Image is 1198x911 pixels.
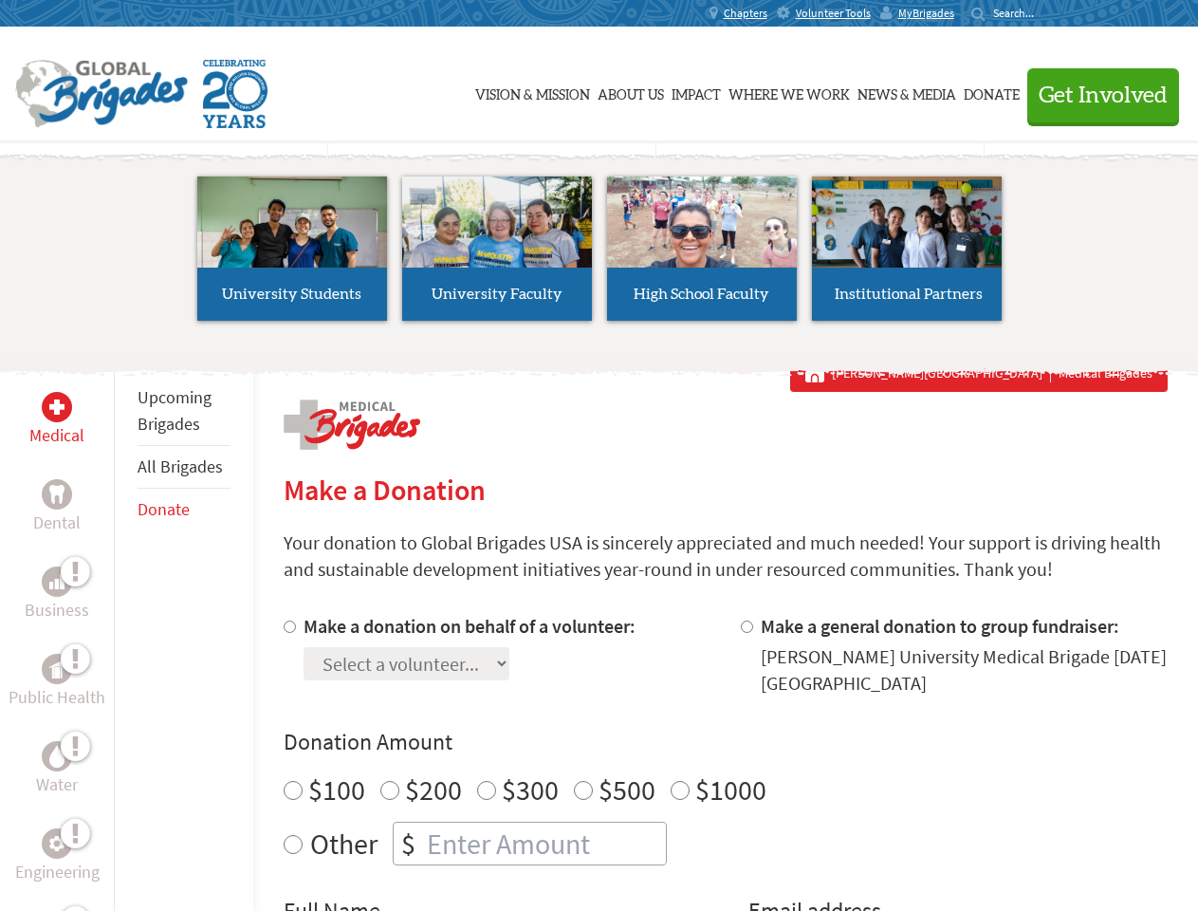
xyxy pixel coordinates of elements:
[812,177,1002,321] a: Institutional Partners
[49,485,65,503] img: Dental
[672,45,721,139] a: Impact
[36,772,78,798] p: Water
[138,377,230,446] li: Upcoming Brigades
[42,479,72,510] div: Dental
[812,177,1002,303] img: menu_brigades_submenu_4.jpg
[796,6,871,21] span: Volunteer Tools
[197,177,387,303] img: menu_brigades_submenu_1.jpg
[724,6,767,21] span: Chapters
[9,654,105,711] a: Public HealthPublic Health
[42,741,72,772] div: Water
[15,859,100,885] p: Engineering
[728,45,850,139] a: Where We Work
[964,45,1020,139] a: Donate
[33,479,81,536] a: DentalDental
[607,177,797,321] a: High School Faculty
[284,400,420,450] img: logo-medical.png
[394,823,423,865] div: $
[25,597,89,623] p: Business
[33,510,81,536] p: Dental
[308,772,365,808] label: $100
[15,828,100,885] a: EngineeringEngineering
[598,45,664,139] a: About Us
[857,45,956,139] a: News & Media
[138,498,190,520] a: Donate
[25,567,89,623] a: BusinessBusiness
[761,614,1119,638] label: Make a general donation to group fundraiser:
[49,836,65,851] img: Engineering
[15,60,188,128] img: Global Brigades Logo
[197,177,387,321] a: University Students
[42,392,72,422] div: Medical
[432,287,562,302] span: University Faculty
[36,741,78,798] a: WaterWater
[1027,68,1179,122] button: Get Involved
[402,177,592,321] a: University Faculty
[9,684,105,711] p: Public Health
[138,455,223,477] a: All Brigades
[138,386,212,435] a: Upcoming Brigades
[138,489,230,530] li: Donate
[42,828,72,859] div: Engineering
[993,6,1047,20] input: Search...
[761,643,1168,697] div: [PERSON_NAME] University Medical Brigade [DATE] [GEOGRAPHIC_DATA]
[138,446,230,489] li: All Brigades
[310,822,378,865] label: Other
[49,660,65,679] img: Public Health
[42,567,72,597] div: Business
[475,45,590,139] a: Vision & Mission
[423,823,666,865] input: Enter Amount
[695,772,766,808] label: $1000
[1039,84,1168,107] span: Get Involved
[304,614,636,638] label: Make a donation on behalf of a volunteer:
[284,727,1168,757] h4: Donation Amount
[42,654,72,684] div: Public Health
[607,177,797,269] img: menu_brigades_submenu_3.jpg
[634,287,769,302] span: High School Faculty
[29,422,84,449] p: Medical
[49,745,65,767] img: Water
[222,287,361,302] span: University Students
[405,772,462,808] label: $200
[284,530,1168,583] p: Your donation to Global Brigades USA is sincerely appreciated and much needed! Your support is dr...
[49,574,65,589] img: Business
[898,6,954,21] span: MyBrigades
[203,60,267,128] img: Global Brigades Celebrating 20 Years
[599,772,655,808] label: $500
[29,392,84,449] a: MedicalMedical
[284,473,1168,507] h2: Make a Donation
[402,177,592,304] img: menu_brigades_submenu_2.jpg
[835,287,983,302] span: Institutional Partners
[502,772,559,808] label: $300
[49,400,65,415] img: Medical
